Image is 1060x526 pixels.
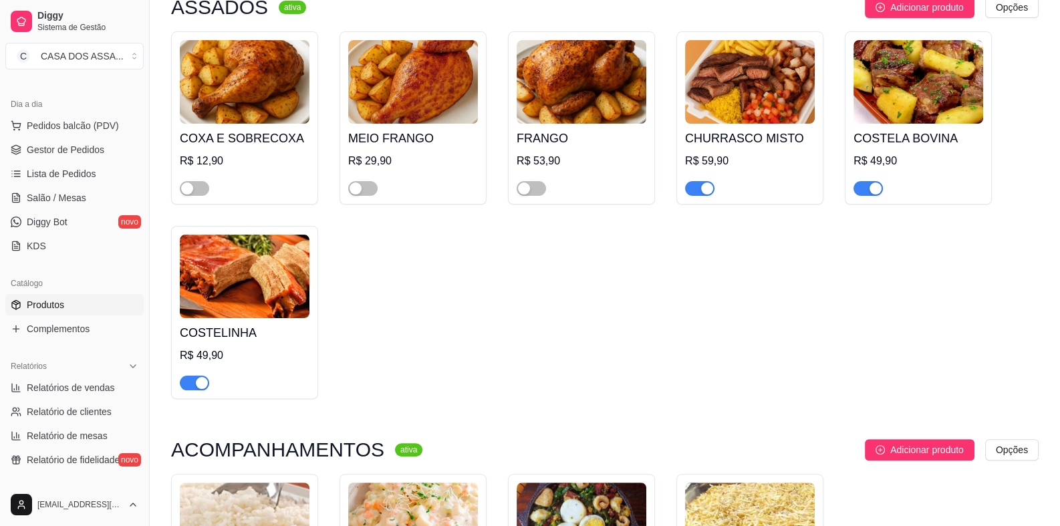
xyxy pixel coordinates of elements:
h4: COXA E SOBRECOXA [180,129,309,148]
span: Relatório de mesas [27,429,108,442]
div: Catálogo [5,273,144,294]
h4: COSTELINHA [180,323,309,342]
a: Lista de Pedidos [5,163,144,184]
span: Sistema de Gestão [37,22,138,33]
div: CASA DOS ASSA ... [41,49,124,63]
h4: COSTELA BOVINA [853,129,983,148]
span: Gestor de Pedidos [27,143,104,156]
a: Complementos [5,318,144,340]
div: R$ 49,90 [180,348,309,364]
img: product-image [853,40,983,124]
span: Lista de Pedidos [27,167,96,180]
span: Pedidos balcão (PDV) [27,119,119,132]
button: Pedidos balcão (PDV) [5,115,144,136]
a: Salão / Mesas [5,187,144,209]
a: Gestor de Pedidos [5,139,144,160]
sup: ativa [279,1,306,14]
h4: CHURRASCO MISTO [685,129,815,148]
button: [EMAIL_ADDRESS][DOMAIN_NAME] [5,489,144,521]
span: [EMAIL_ADDRESS][DOMAIN_NAME] [37,499,122,510]
span: plus-circle [876,3,885,12]
span: C [17,49,30,63]
div: Dia a dia [5,94,144,115]
sup: ativa [395,443,422,456]
span: Relatório de clientes [27,405,112,418]
h4: MEIO FRANGO [348,129,478,148]
span: plus-circle [876,445,885,454]
a: Produtos [5,294,144,315]
h4: FRANGO [517,129,646,148]
span: Salão / Mesas [27,191,86,205]
a: Relatório de mesas [5,425,144,446]
img: product-image [517,40,646,124]
img: product-image [348,40,478,124]
span: KDS [27,239,46,253]
span: Relatório de fidelidade [27,453,120,467]
span: Adicionar produto [890,442,964,457]
span: Opções [996,442,1028,457]
a: Relatórios de vendas [5,377,144,398]
img: product-image [180,40,309,124]
div: R$ 59,90 [685,153,815,169]
a: Relatório de fidelidadenovo [5,449,144,471]
span: Relatórios de vendas [27,381,115,394]
span: Produtos [27,298,64,311]
span: Relatórios [11,361,47,372]
a: KDS [5,235,144,257]
a: Diggy Botnovo [5,211,144,233]
a: Relatório de clientes [5,401,144,422]
div: R$ 49,90 [853,153,983,169]
div: R$ 12,90 [180,153,309,169]
h3: ACOMPANHAMENTOS [171,442,384,458]
span: Complementos [27,322,90,336]
button: Select a team [5,43,144,70]
div: R$ 53,90 [517,153,646,169]
button: Adicionar produto [865,439,974,461]
img: product-image [180,235,309,318]
span: Diggy [37,10,138,22]
a: DiggySistema de Gestão [5,5,144,37]
img: product-image [685,40,815,124]
span: Diggy Bot [27,215,68,229]
div: R$ 29,90 [348,153,478,169]
button: Opções [985,439,1039,461]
